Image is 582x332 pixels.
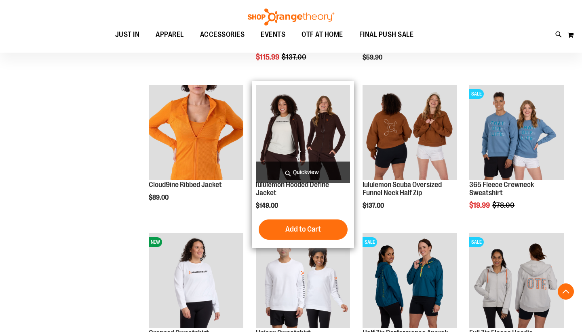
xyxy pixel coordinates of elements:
button: Add to Cart [259,219,348,240]
span: $137.00 [282,53,308,61]
a: EVENTS [253,26,293,44]
img: Half Zip Performance Anorak [363,233,457,328]
div: product [465,81,568,230]
span: OTF AT HOME [302,26,343,44]
span: $59.90 [363,54,384,61]
span: FINAL PUSH SALE [359,26,414,44]
img: Front of 2024 Q3 Balanced Basic Womens Cropped Sweatshirt [149,233,243,328]
img: Unisex Sweatshirt [256,233,350,328]
div: product [145,81,247,222]
a: lululemon Hooded Define Jacket [256,181,329,197]
span: JUST IN [115,26,140,44]
div: product [358,81,461,230]
span: $137.00 [363,202,385,209]
a: Main Image of 1457091SALE [469,233,564,329]
span: ACCESSORIES [200,26,245,44]
a: Cloud9ine Ribbed Jacket [149,181,222,189]
img: Shop Orangetheory [247,9,335,26]
span: $149.00 [256,202,279,209]
a: 365 Fleece Crewneck Sweatshirt [469,181,534,197]
a: Quickview [256,162,350,183]
img: 365 Fleece Crewneck Sweatshirt [469,85,564,180]
span: $78.00 [492,201,516,209]
span: APPAREL [156,26,184,44]
img: Main view of lululemon Womens Scuba Oversized Funnel Neck [363,85,457,180]
img: Main Image of 1457091 [469,233,564,328]
a: FINAL PUSH SALE [351,26,422,44]
img: Cloud9ine Ribbed Jacket [149,85,243,180]
span: EVENTS [261,26,285,44]
span: Add to Cart [285,225,321,234]
a: JUST IN [107,26,148,44]
a: OTF AT HOME [293,26,351,44]
a: APPAREL [148,26,192,44]
span: $89.00 [149,194,170,201]
a: Front of 2024 Q3 Balanced Basic Womens Cropped SweatshirtNEW [149,233,243,329]
a: lululemon Scuba Oversized Funnel Neck Half Zip [363,181,442,197]
a: ACCESSORIES [192,26,253,44]
button: Back To Top [558,283,574,300]
div: product [252,81,354,247]
span: $19.99 [469,201,491,209]
a: 365 Fleece Crewneck SweatshirtSALE [469,85,564,181]
span: SALE [469,89,484,99]
a: Half Zip Performance AnorakSALE [363,233,457,329]
span: NEW [149,237,162,247]
a: Main view of 2024 Convention lululemon Hooded Define Jacket [256,85,350,181]
span: SALE [363,237,377,247]
span: SALE [469,237,484,247]
span: $115.99 [256,53,280,61]
a: Unisex Sweatshirt [256,233,350,329]
a: Main view of lululemon Womens Scuba Oversized Funnel Neck [363,85,457,181]
a: Cloud9ine Ribbed Jacket [149,85,243,181]
img: Main view of 2024 Convention lululemon Hooded Define Jacket [256,85,350,180]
